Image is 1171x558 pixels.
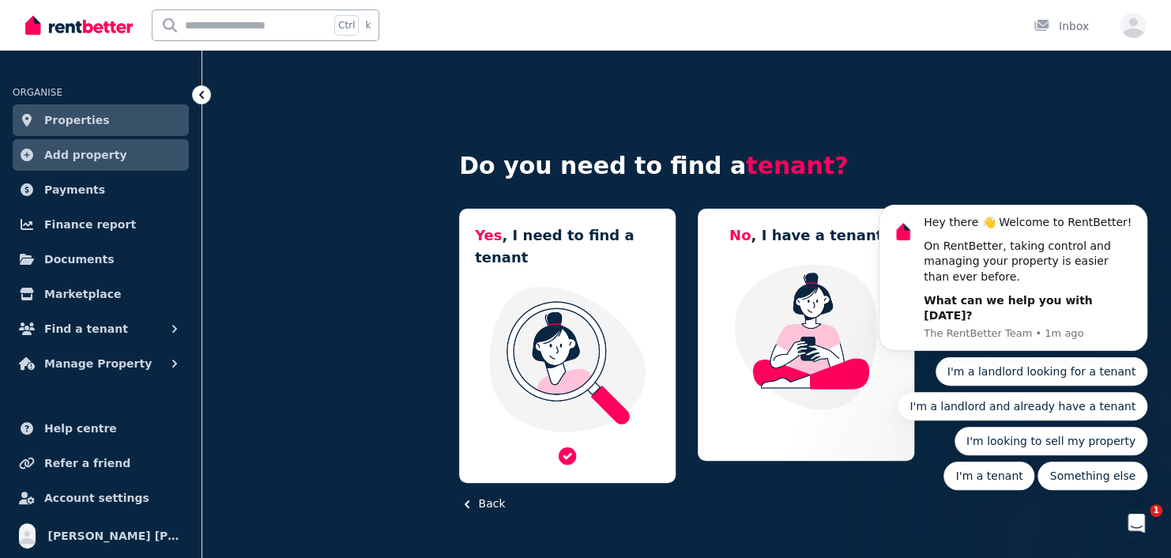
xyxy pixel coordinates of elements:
[729,227,751,243] span: No
[44,354,152,373] span: Manage Property
[475,227,502,243] span: Yes
[13,313,189,345] button: Find a tenant
[459,152,914,180] h4: Do you need to find a
[459,496,505,512] button: Back
[44,419,117,438] span: Help centre
[365,19,371,32] span: k
[13,87,62,98] span: ORGANISE
[855,67,1171,515] iframe: Intercom notifications message
[475,285,660,433] img: I need a tenant
[13,174,189,205] a: Payments
[13,278,189,310] a: Marketplace
[746,152,848,179] span: tenant?
[44,250,115,269] span: Documents
[44,488,149,507] span: Account settings
[1150,504,1162,517] span: 1
[1117,504,1155,542] iframe: Intercom live chat
[44,454,130,473] span: Refer a friend
[13,139,189,171] a: Add property
[13,447,189,479] a: Refer a friend
[44,180,105,199] span: Payments
[334,15,359,36] span: Ctrl
[13,482,189,514] a: Account settings
[729,224,883,247] h5: , I have a tenant
[13,243,189,275] a: Documents
[13,209,189,240] a: Finance report
[13,104,189,136] a: Properties
[44,111,110,130] span: Properties
[44,145,127,164] span: Add property
[44,319,128,338] span: Find a tenant
[25,13,133,37] img: RentBetter
[1034,18,1089,34] div: Inbox
[48,526,183,545] span: [PERSON_NAME] [PERSON_NAME]
[13,348,189,379] button: Manage Property
[44,285,121,304] span: Marketplace
[475,224,660,269] h5: , I need to find a tenant
[44,215,136,234] span: Finance report
[13,413,189,444] a: Help centre
[714,262,898,411] img: Manage my property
